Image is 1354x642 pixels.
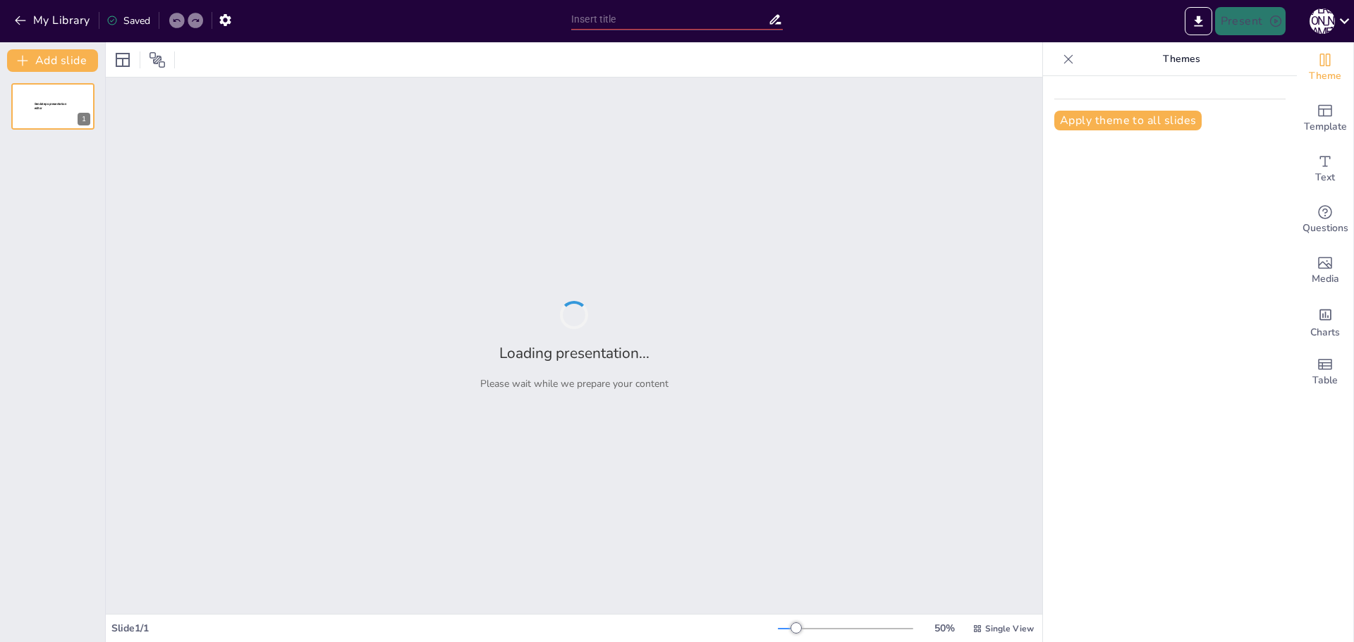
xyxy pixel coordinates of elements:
button: Add slide [7,49,98,72]
div: [PERSON_NAME] [1310,8,1335,34]
div: 1 [78,113,90,125]
span: Position [149,51,166,68]
button: Apply theme to all slides [1054,111,1202,130]
div: Get real-time input from your audience [1297,195,1353,245]
span: Table [1312,373,1338,388]
div: Add images, graphics, shapes or video [1297,245,1353,296]
p: Please wait while we prepare your content [480,377,669,390]
span: Questions [1303,221,1348,236]
span: Sendsteps presentation editor [35,102,66,110]
div: Add a table [1297,347,1353,397]
button: Export to PowerPoint [1185,7,1212,35]
button: My Library [11,9,96,32]
div: Change the overall theme [1297,42,1353,93]
span: Charts [1310,325,1340,340]
span: Theme [1309,68,1341,84]
span: Text [1315,170,1335,185]
p: Themes [1080,42,1283,76]
input: Insert title [571,9,768,30]
span: Template [1304,119,1347,135]
div: Saved [106,14,150,27]
div: Layout [111,49,134,71]
span: Media [1312,271,1339,287]
h2: Loading presentation... [499,343,649,363]
div: 1 [11,83,94,130]
div: Slide 1 / 1 [111,622,778,635]
div: Add charts and graphs [1297,296,1353,347]
button: [PERSON_NAME] [1310,7,1335,35]
button: Present [1215,7,1286,35]
div: 50 % [927,622,961,635]
div: Add ready made slides [1297,93,1353,144]
span: Single View [985,623,1034,634]
div: Add text boxes [1297,144,1353,195]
